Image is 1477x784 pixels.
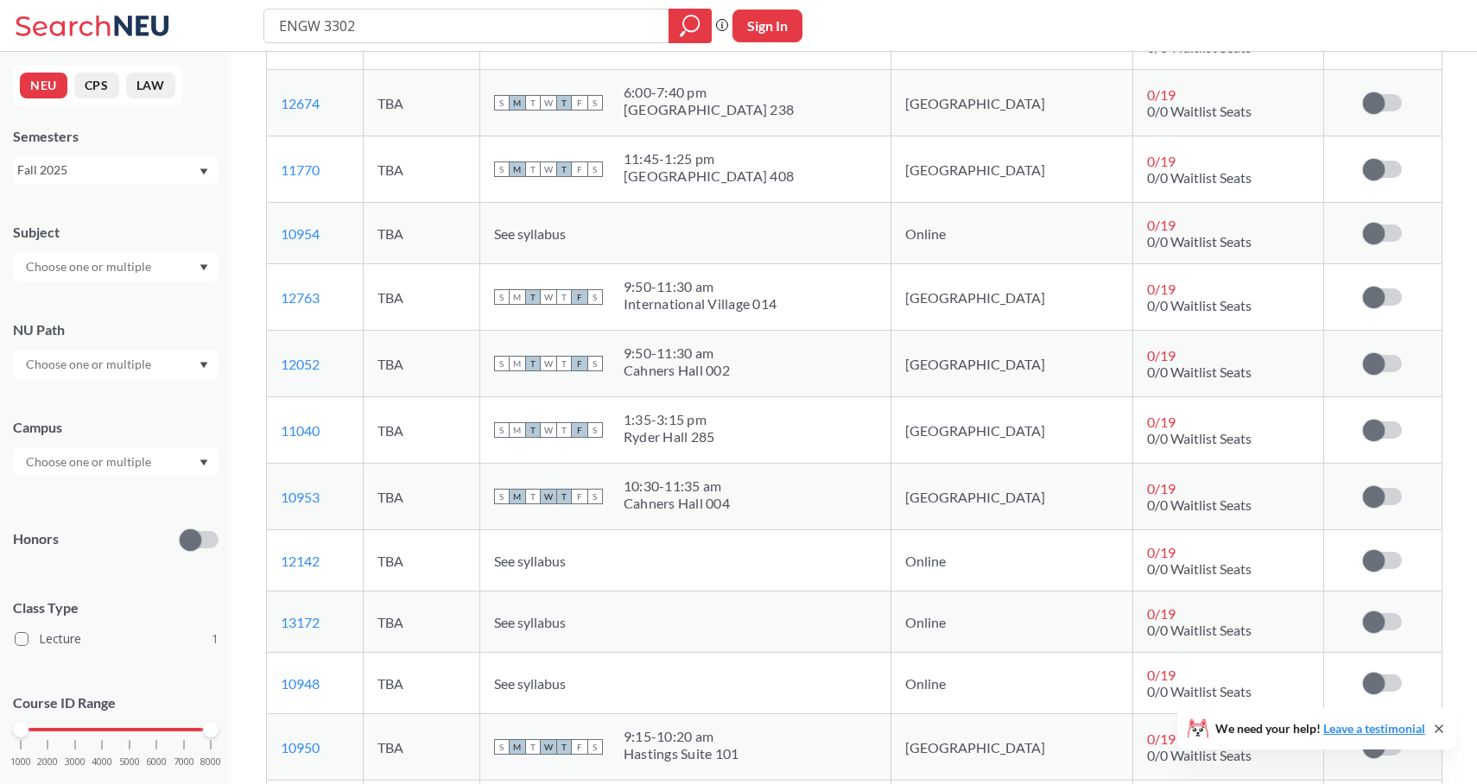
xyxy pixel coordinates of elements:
span: 0 / 19 [1147,544,1176,560]
span: T [525,739,541,755]
td: TBA [363,530,479,591]
span: T [525,161,541,177]
span: S [494,289,510,305]
a: 10953 [281,489,320,505]
td: TBA [363,331,479,397]
span: M [510,489,525,504]
span: See syllabus [494,553,566,569]
span: T [556,422,572,438]
a: 13172 [281,614,320,630]
span: M [510,289,525,305]
span: T [556,95,572,111]
span: F [572,289,587,305]
span: S [587,356,603,371]
td: TBA [363,203,479,264]
span: T [556,739,572,755]
span: T [525,422,541,438]
td: TBA [363,136,479,203]
div: 6:00 - 7:40 pm [624,84,794,101]
span: W [541,489,556,504]
input: Choose one or multiple [17,452,162,472]
span: T [556,356,572,371]
div: 1:35 - 3:15 pm [624,411,715,428]
span: See syllabus [494,675,566,692]
span: F [572,739,587,755]
span: 5000 [119,757,140,767]
input: Choose one or multiple [17,256,162,277]
span: 7000 [174,757,194,767]
td: Online [891,530,1132,591]
span: 0 / 19 [1147,281,1176,297]
td: [GEOGRAPHIC_DATA] [891,464,1132,530]
span: 0/0 Waitlist Seats [1147,364,1252,380]
a: 12763 [281,289,320,306]
div: Semesters [13,127,219,146]
div: 10:30 - 11:35 am [624,477,730,495]
span: 0 / 19 [1147,605,1176,622]
span: 0/0 Waitlist Seats [1147,560,1252,577]
span: 0/0 Waitlist Seats [1147,430,1252,446]
td: [GEOGRAPHIC_DATA] [891,714,1132,781]
span: See syllabus [494,225,566,242]
span: M [510,95,525,111]
p: Course ID Range [13,693,219,713]
span: 0/0 Waitlist Seats [1147,297,1252,313]
td: TBA [363,70,479,136]
span: 0 / 19 [1147,480,1176,496]
button: Sign In [732,9,802,42]
span: 0 / 19 [1147,667,1176,683]
span: W [541,161,556,177]
a: 12052 [281,356,320,372]
span: M [510,422,525,438]
span: 0 / 19 [1147,414,1176,430]
td: [GEOGRAPHIC_DATA] [891,70,1132,136]
span: M [510,161,525,177]
a: 10954 [281,225,320,242]
span: 4000 [92,757,112,767]
div: [GEOGRAPHIC_DATA] 238 [624,101,794,118]
button: NEU [20,73,67,98]
span: 2000 [37,757,58,767]
span: 0/0 Waitlist Seats [1147,103,1252,119]
span: 0/0 Waitlist Seats [1147,622,1252,638]
span: S [494,422,510,438]
span: T [525,289,541,305]
div: Hastings Suite 101 [624,745,739,762]
td: [GEOGRAPHIC_DATA] [891,136,1132,203]
span: W [541,95,556,111]
div: 9:50 - 11:30 am [624,345,730,362]
span: T [556,489,572,504]
span: S [587,161,603,177]
div: Cahners Hall 004 [624,495,730,512]
div: [GEOGRAPHIC_DATA] 408 [624,168,794,185]
a: Leave a testimonial [1323,721,1425,736]
span: S [587,739,603,755]
span: M [510,356,525,371]
p: Honors [13,529,59,549]
span: 0/0 Waitlist Seats [1147,747,1252,763]
span: We need your help! [1215,723,1425,735]
span: 0 / 19 [1147,347,1176,364]
svg: Dropdown arrow [200,362,208,369]
span: S [494,95,510,111]
span: F [572,356,587,371]
a: 12142 [281,553,320,569]
span: 6000 [146,757,167,767]
td: TBA [363,264,479,331]
a: 11770 [281,161,320,178]
div: Subject [13,223,219,242]
div: Fall 2025 [17,161,198,180]
span: 0/0 Waitlist Seats [1147,169,1252,186]
td: TBA [363,714,479,781]
div: Dropdown arrow [13,350,219,379]
span: See syllabus [494,614,566,630]
td: [GEOGRAPHIC_DATA] [891,264,1132,331]
div: Dropdown arrow [13,447,219,477]
div: NU Path [13,320,219,339]
span: T [556,161,572,177]
div: 9:50 - 11:30 am [624,278,777,295]
span: F [572,422,587,438]
span: W [541,356,556,371]
span: S [587,422,603,438]
td: Online [891,653,1132,714]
